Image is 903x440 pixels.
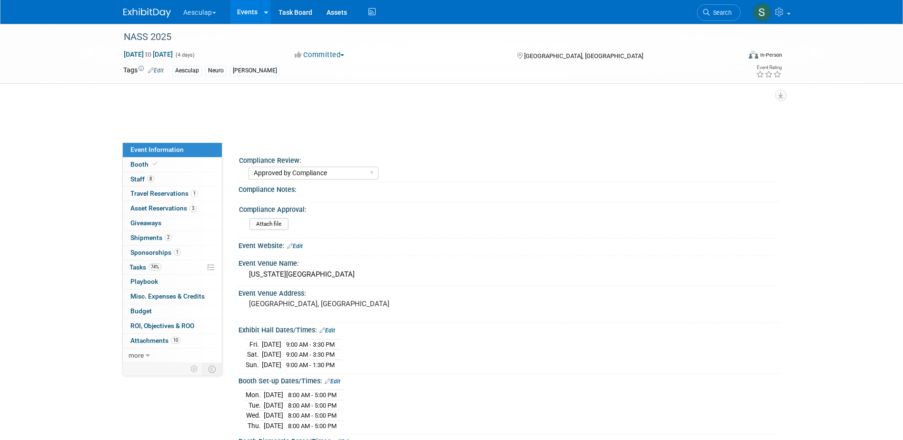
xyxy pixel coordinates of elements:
a: Edit [325,378,340,385]
span: Budget [130,307,152,315]
span: 10 [171,337,180,344]
div: Compliance Approval: [239,202,776,214]
div: Compliance Notes: [238,182,780,194]
td: [DATE] [264,400,283,410]
div: Compliance Review: [239,153,776,165]
td: Toggle Event Tabs [202,363,222,375]
span: ROI, Objectives & ROO [130,322,194,330]
div: Aesculap [172,66,202,76]
div: In-Person [760,51,782,59]
img: ExhibitDay [123,8,171,18]
span: 9:00 AM - 3:30 PM [286,351,335,358]
span: Shipments [130,234,172,241]
div: Event Website: [238,239,780,251]
span: Sponsorships [130,249,181,256]
a: Edit [319,327,335,334]
a: Event Information [123,143,222,157]
span: Giveaways [130,219,161,227]
span: 8:00 AM - 5:00 PM [288,391,337,399]
div: [PERSON_NAME] [230,66,280,76]
a: Sponsorships1 [123,246,222,260]
span: more [129,351,144,359]
a: Staff8 [123,172,222,187]
td: [DATE] [264,420,283,430]
div: [US_STATE][GEOGRAPHIC_DATA] [246,267,773,282]
span: [DATE] [DATE] [123,50,173,59]
a: more [123,349,222,363]
a: Edit [148,67,164,74]
span: Attachments [130,337,180,344]
div: Event Rating [756,65,782,70]
span: [GEOGRAPHIC_DATA], [GEOGRAPHIC_DATA] [524,52,643,60]
span: Travel Reservations [130,190,198,197]
a: Edit [287,243,303,250]
a: Travel Reservations1 [123,187,222,201]
div: Booth Set-up Dates/Times: [238,374,780,386]
span: 3 [189,205,197,212]
i: Booth reservation complete [153,161,158,167]
td: Tue. [246,400,264,410]
span: 8 [147,175,154,182]
td: Fri. [246,339,262,350]
a: Misc. Expenses & Credits [123,290,222,304]
span: 74% [149,263,161,270]
a: Giveaways [123,216,222,230]
td: Thu. [246,420,264,430]
td: [DATE] [262,339,281,350]
div: NASS 2025 [120,29,726,46]
a: Shipments2 [123,231,222,245]
span: Booth [130,160,159,168]
span: Tasks [129,263,161,271]
span: 1 [191,190,198,197]
div: Event Venue Name: [238,256,780,268]
td: Sat. [246,350,262,360]
img: Sara Hurson [753,3,771,21]
span: 9:00 AM - 1:30 PM [286,361,335,369]
a: Search [697,4,741,21]
a: Attachments10 [123,334,222,348]
span: 8:00 AM - 5:00 PM [288,412,337,419]
a: ROI, Objectives & ROO [123,319,222,333]
td: Sun. [246,360,262,370]
a: Booth [123,158,222,172]
span: Playbook [130,278,158,285]
span: Search [710,9,732,16]
span: (4 days) [175,52,195,58]
span: Event Information [130,146,184,153]
span: 2 [165,234,172,241]
a: Budget [123,304,222,319]
span: 9:00 AM - 3:30 PM [286,341,335,348]
td: Tags [123,65,164,76]
span: Misc. Expenses & Credits [130,292,205,300]
td: Personalize Event Tab Strip [186,363,203,375]
span: 1 [174,249,181,256]
span: Staff [130,175,154,183]
td: [DATE] [262,350,281,360]
div: Event Format [685,50,783,64]
pre: [GEOGRAPHIC_DATA], [GEOGRAPHIC_DATA] [249,300,454,308]
span: Asset Reservations [130,204,197,212]
span: 8:00 AM - 5:00 PM [288,422,337,430]
span: 8:00 AM - 5:00 PM [288,402,337,409]
a: Tasks74% [123,260,222,275]
div: Neuro [205,66,227,76]
a: Playbook [123,275,222,289]
span: to [144,50,153,58]
a: Asset Reservations3 [123,201,222,216]
td: [DATE] [264,410,283,421]
div: Exhibit Hall Dates/Times: [238,323,780,335]
button: Committed [291,50,348,60]
td: [DATE] [264,390,283,400]
img: Format-Inperson.png [749,51,758,59]
div: Event Venue Address: [238,286,780,298]
td: [DATE] [262,360,281,370]
td: Wed. [246,410,264,421]
td: Mon. [246,390,264,400]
